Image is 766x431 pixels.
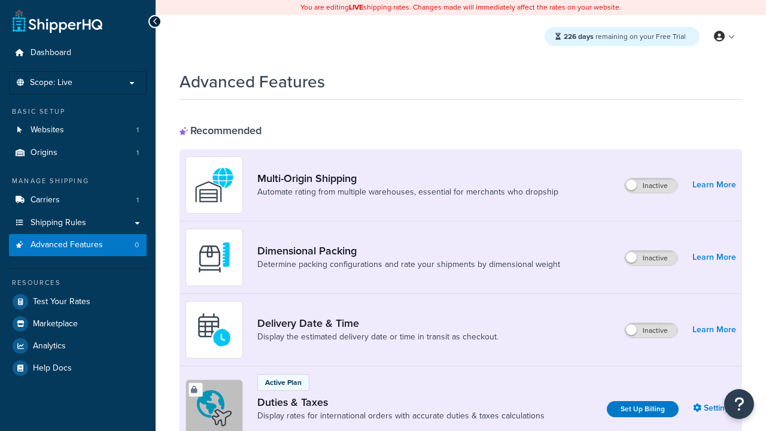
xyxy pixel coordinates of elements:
[31,195,60,205] span: Carriers
[257,172,558,185] a: Multi-Origin Shipping
[9,142,147,164] li: Origins
[9,212,147,234] a: Shipping Rules
[9,176,147,186] div: Manage Shipping
[692,249,736,266] a: Learn More
[31,218,86,228] span: Shipping Rules
[33,341,66,351] span: Analytics
[31,125,64,135] span: Websites
[257,331,498,343] a: Display the estimated delivery date or time in transit as checkout.
[9,313,147,335] a: Marketplace
[692,321,736,338] a: Learn More
[9,189,147,211] a: Carriers1
[135,240,139,250] span: 0
[193,236,235,278] img: DTVBYsAAAAAASUVORK5CYII=
[30,78,72,88] span: Scope: Live
[9,234,147,256] a: Advanced Features0
[33,297,90,307] span: Test Your Rates
[257,259,560,271] a: Determine packing configurations and rate your shipments by dimensional weight
[180,124,262,137] div: Recommended
[180,70,325,93] h1: Advanced Features
[625,323,677,338] label: Inactive
[9,234,147,256] li: Advanced Features
[9,119,147,141] li: Websites
[9,119,147,141] a: Websites1
[31,240,103,250] span: Advanced Features
[257,410,545,422] a: Display rates for international orders with accurate duties & taxes calculations
[9,291,147,312] a: Test Your Rates
[625,178,677,193] label: Inactive
[257,396,545,409] a: Duties & Taxes
[257,186,558,198] a: Automate rating from multiple warehouses, essential for merchants who dropship
[9,142,147,164] a: Origins1
[724,389,754,419] button: Open Resource Center
[9,357,147,379] a: Help Docs
[693,400,736,417] a: Settings
[265,377,302,388] p: Active Plan
[9,42,147,64] a: Dashboard
[625,251,677,265] label: Inactive
[692,177,736,193] a: Learn More
[9,107,147,117] div: Basic Setup
[136,148,139,158] span: 1
[257,244,560,257] a: Dimensional Packing
[31,48,71,58] span: Dashboard
[136,195,139,205] span: 1
[349,2,363,13] b: LIVE
[607,401,679,417] a: Set Up Billing
[33,363,72,374] span: Help Docs
[564,31,686,42] span: remaining on your Free Trial
[9,335,147,357] a: Analytics
[9,189,147,211] li: Carriers
[31,148,57,158] span: Origins
[564,31,594,42] strong: 226 days
[193,164,235,206] img: WatD5o0RtDAAAAAElFTkSuQmCC
[257,317,498,330] a: Delivery Date & Time
[33,319,78,329] span: Marketplace
[136,125,139,135] span: 1
[193,309,235,351] img: gfkeb5ejjkALwAAAABJRU5ErkJggg==
[9,278,147,288] div: Resources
